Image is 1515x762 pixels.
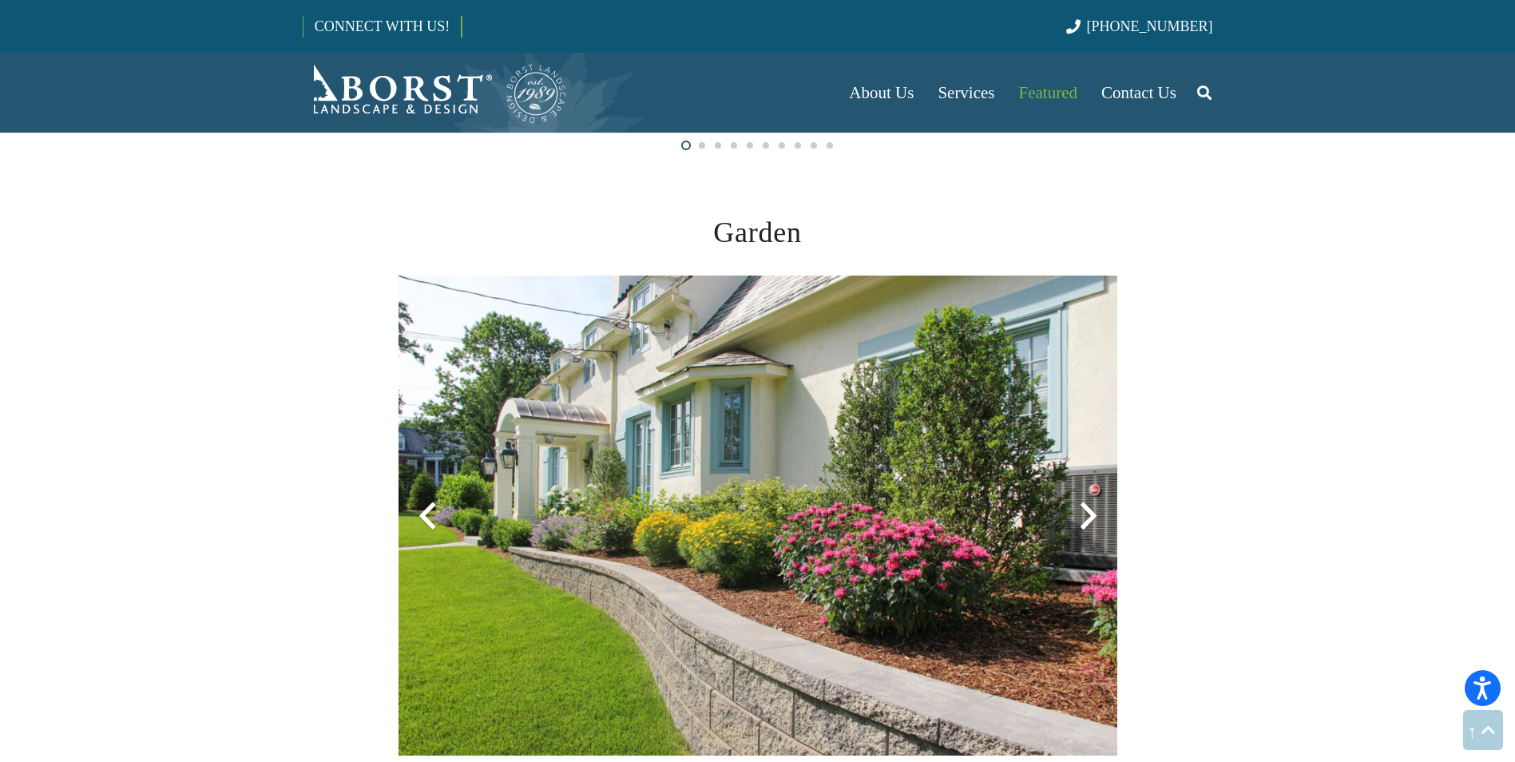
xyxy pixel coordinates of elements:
[1087,18,1213,34] span: [PHONE_NUMBER]
[1066,18,1212,34] a: [PHONE_NUMBER]
[303,7,461,46] a: CONNECT WITH US!
[303,61,568,125] a: Borst-Logo
[1101,83,1176,102] span: Contact Us
[1463,710,1503,750] a: Back to top
[399,211,1117,254] h2: Garden
[1007,53,1089,133] a: Featured
[1188,73,1220,113] a: Search
[926,53,1006,133] a: Services
[399,276,1117,755] img: why-you-shouldnt-trim-hedges-in-July
[1089,53,1188,133] a: Contact Us
[849,83,914,102] span: About Us
[938,83,994,102] span: Services
[837,53,926,133] a: About Us
[1019,83,1077,102] span: Featured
